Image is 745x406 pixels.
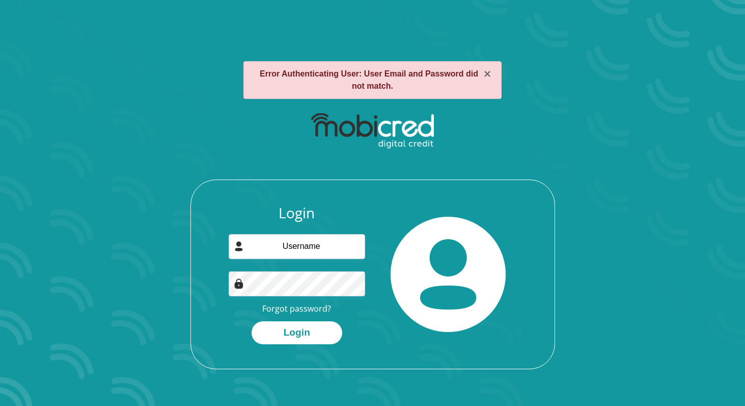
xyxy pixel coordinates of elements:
strong: Error Authenticating User: User Email and Password did not match. [260,69,478,90]
img: Image [234,278,244,289]
img: user-icon image [234,241,244,251]
button: × [484,68,491,80]
img: mobicred logo [311,113,434,149]
h3: Login [229,205,365,222]
button: Login [252,321,342,344]
a: Forgot password? [262,303,331,314]
input: Username [229,234,365,259]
